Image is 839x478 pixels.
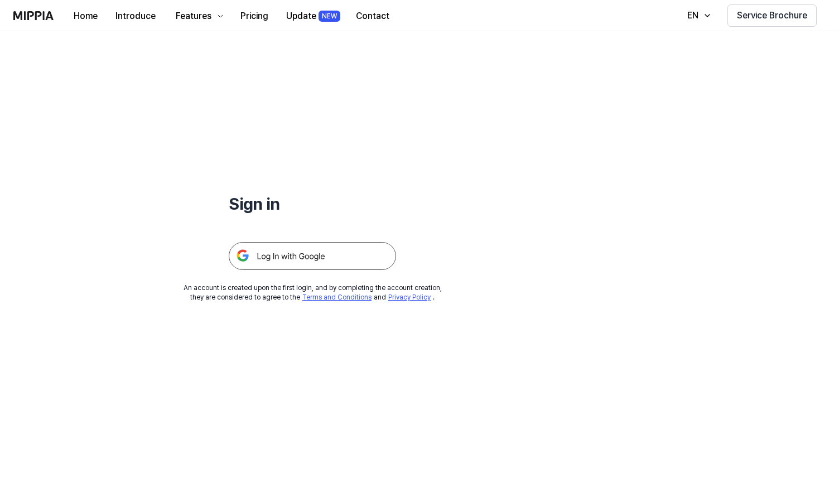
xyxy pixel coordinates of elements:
[302,293,372,301] a: Terms and Conditions
[319,11,340,22] div: NEW
[184,283,442,302] div: An account is created upon the first login, and by completing the account creation, they are cons...
[685,9,701,22] div: EN
[727,4,817,27] button: Service Brochure
[388,293,431,301] a: Privacy Policy
[165,5,232,27] button: Features
[229,192,396,215] h1: Sign in
[107,5,165,27] button: Introduce
[277,5,347,27] button: UpdateNEW
[676,4,719,27] button: EN
[65,5,107,27] button: Home
[232,5,277,27] button: Pricing
[13,11,54,20] img: logo
[347,5,398,27] button: Contact
[229,242,396,270] img: 구글 로그인 버튼
[173,9,214,23] div: Features
[277,1,347,31] a: UpdateNEW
